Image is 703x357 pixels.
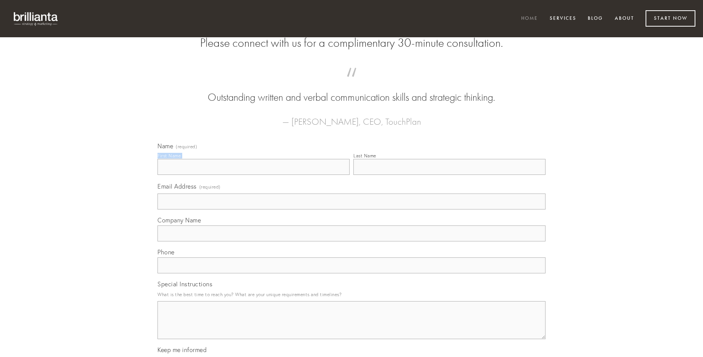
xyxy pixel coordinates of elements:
[170,105,533,129] figcaption: — [PERSON_NAME], CEO, TouchPlan
[199,182,221,192] span: (required)
[157,346,207,354] span: Keep me informed
[157,36,546,50] h2: Please connect with us for a complimentary 30-minute consultation.
[516,13,543,25] a: Home
[157,289,546,300] p: What is the best time to reach you? What are your unique requirements and timelines?
[170,75,533,105] blockquote: Outstanding written and verbal communication skills and strategic thinking.
[176,144,197,149] span: (required)
[157,280,212,288] span: Special Instructions
[353,153,376,159] div: Last Name
[157,142,173,150] span: Name
[157,182,197,190] span: Email Address
[170,75,533,90] span: “
[545,13,581,25] a: Services
[157,216,201,224] span: Company Name
[610,13,639,25] a: About
[583,13,608,25] a: Blog
[646,10,695,27] a: Start Now
[157,153,181,159] div: First Name
[8,8,65,30] img: brillianta - research, strategy, marketing
[157,248,175,256] span: Phone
